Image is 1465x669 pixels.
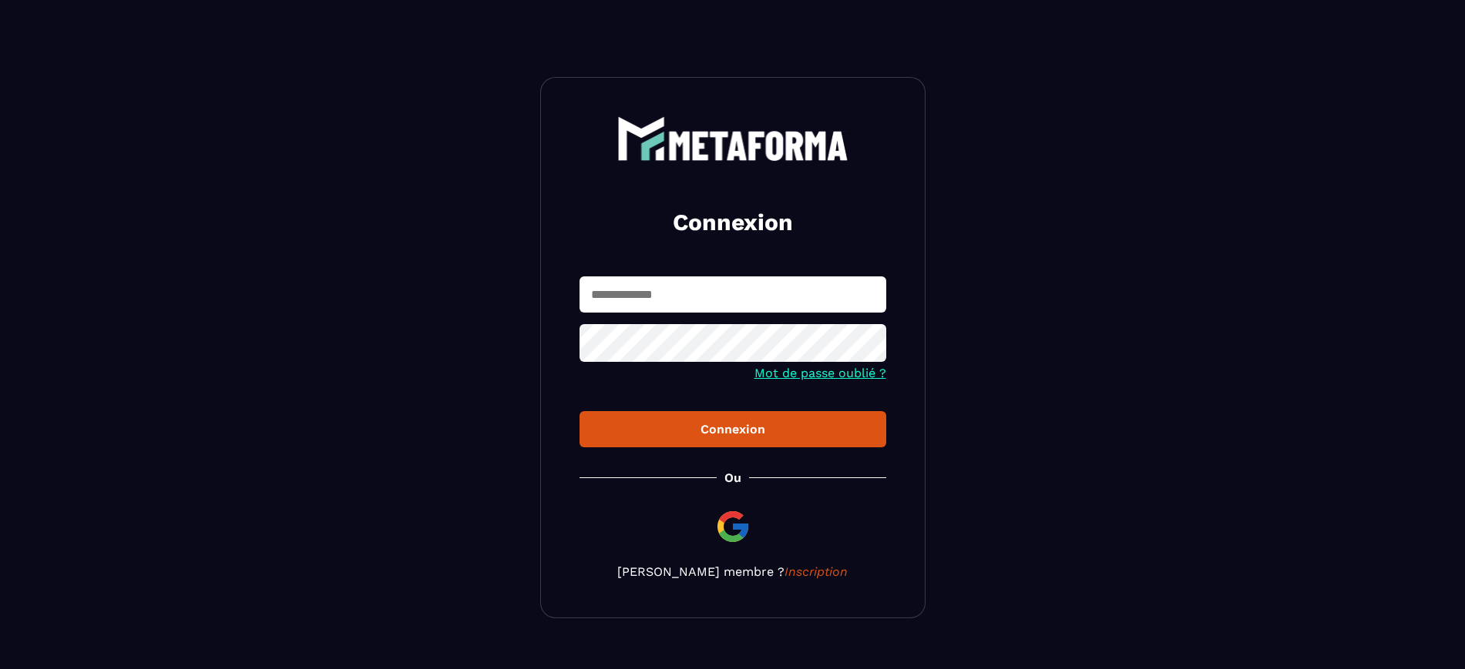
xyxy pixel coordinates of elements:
[598,207,868,238] h2: Connexion
[754,366,886,380] a: Mot de passe oublié ?
[617,116,848,161] img: logo
[714,508,751,545] img: google
[724,470,741,485] p: Ou
[592,422,874,437] div: Connexion
[580,116,886,161] a: logo
[580,411,886,447] button: Connexion
[580,564,886,579] p: [PERSON_NAME] membre ?
[785,564,848,579] a: Inscription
